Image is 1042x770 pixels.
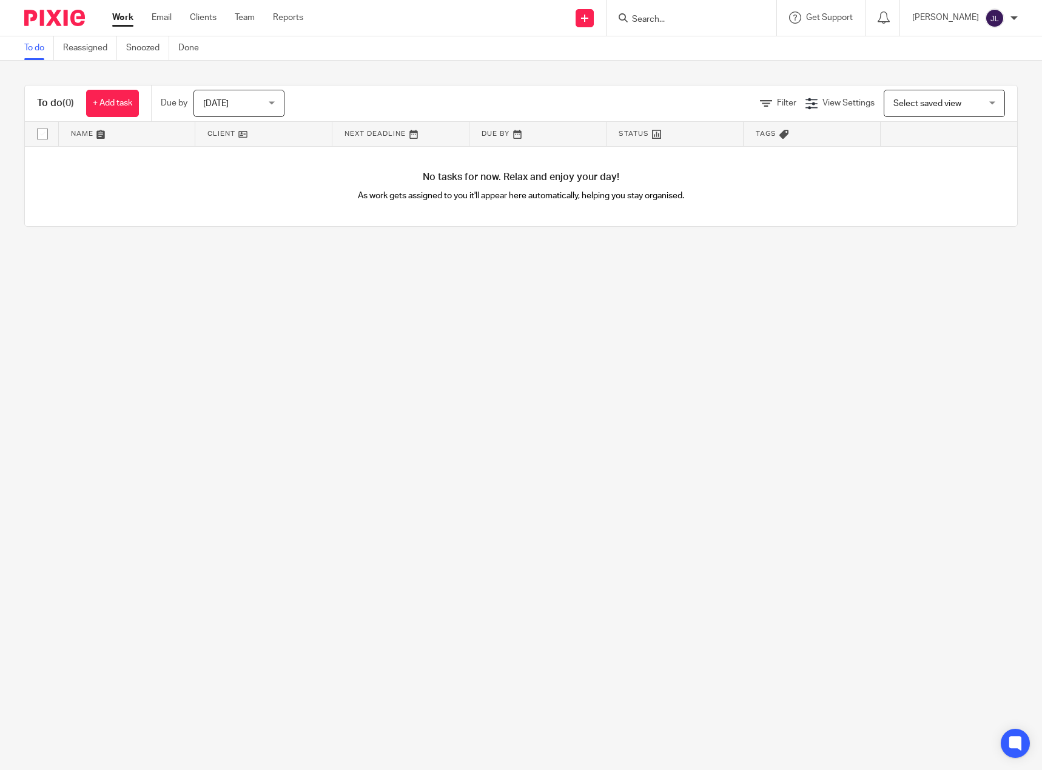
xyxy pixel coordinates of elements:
[126,36,169,60] a: Snoozed
[86,90,139,117] a: + Add task
[806,13,853,22] span: Get Support
[24,10,85,26] img: Pixie
[63,36,117,60] a: Reassigned
[161,97,187,109] p: Due by
[37,97,74,110] h1: To do
[273,190,769,202] p: As work gets assigned to you it'll appear here automatically, helping you stay organised.
[893,99,961,108] span: Select saved view
[25,171,1017,184] h4: No tasks for now. Relax and enjoy your day!
[273,12,303,24] a: Reports
[756,130,776,137] span: Tags
[62,98,74,108] span: (0)
[822,99,875,107] span: View Settings
[24,36,54,60] a: To do
[235,12,255,24] a: Team
[985,8,1004,28] img: svg%3E
[152,12,172,24] a: Email
[203,99,229,108] span: [DATE]
[912,12,979,24] p: [PERSON_NAME]
[190,12,217,24] a: Clients
[112,12,133,24] a: Work
[631,15,740,25] input: Search
[178,36,208,60] a: Done
[777,99,796,107] span: Filter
